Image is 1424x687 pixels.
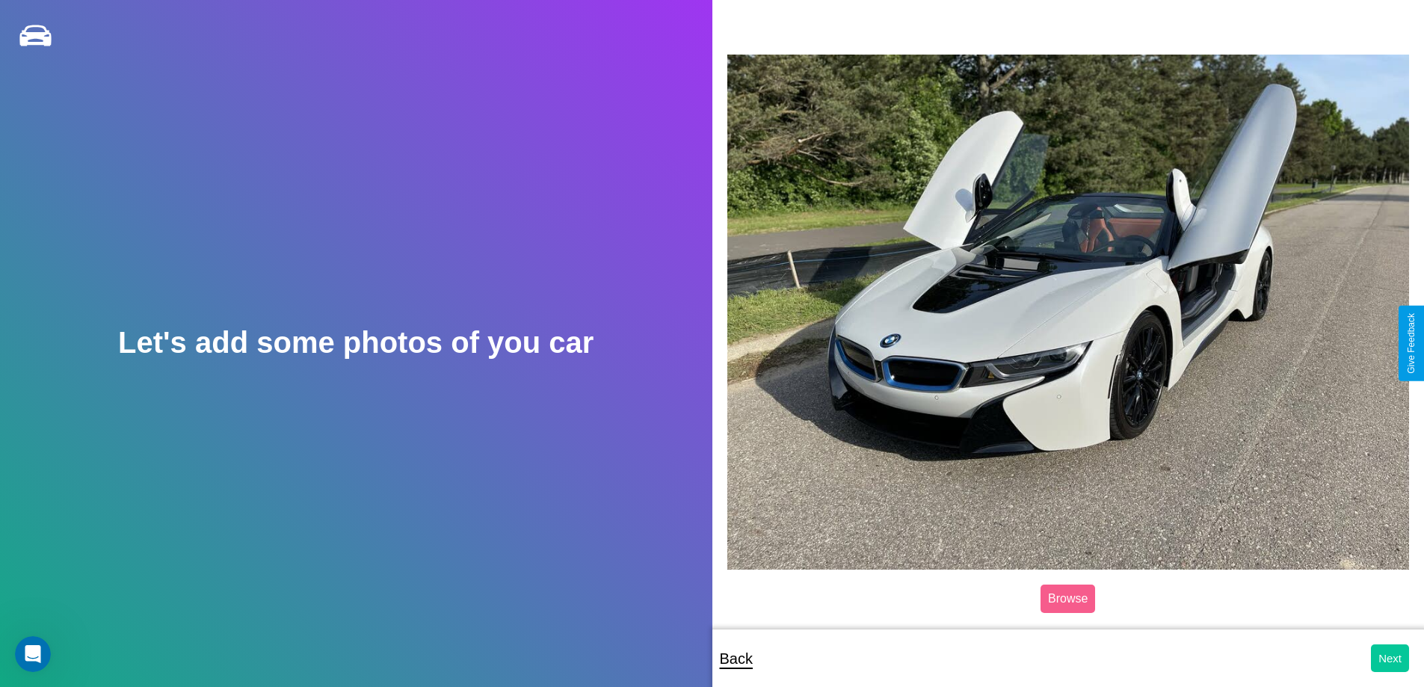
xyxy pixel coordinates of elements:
img: posted [727,55,1410,569]
div: Give Feedback [1406,313,1417,374]
label: Browse [1041,585,1095,613]
p: Back [720,645,753,672]
button: Next [1371,644,1409,672]
iframe: Intercom live chat [15,636,51,672]
h2: Let's add some photos of you car [118,326,594,360]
